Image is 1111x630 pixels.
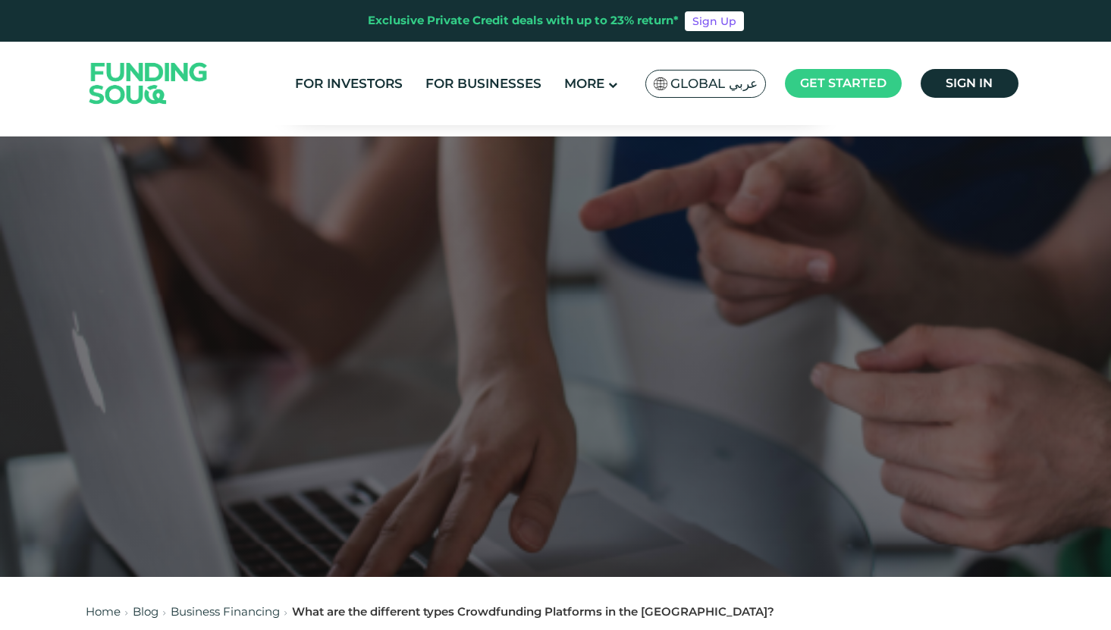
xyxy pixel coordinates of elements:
[685,11,744,31] a: Sign Up
[86,604,121,619] a: Home
[291,71,406,96] a: For Investors
[564,76,604,91] span: More
[921,69,1018,98] a: Sign in
[171,604,280,619] a: Business Financing
[133,604,158,619] a: Blog
[654,77,667,90] img: SA Flag
[946,76,993,90] span: Sign in
[368,12,679,30] div: Exclusive Private Credit deals with up to 23% return*
[670,75,758,92] span: Global عربي
[74,45,223,121] img: Logo
[800,76,887,90] span: Get started
[292,603,774,621] div: What are the different types Crowdfunding Platforms in the [GEOGRAPHIC_DATA]?
[422,71,545,96] a: For Businesses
